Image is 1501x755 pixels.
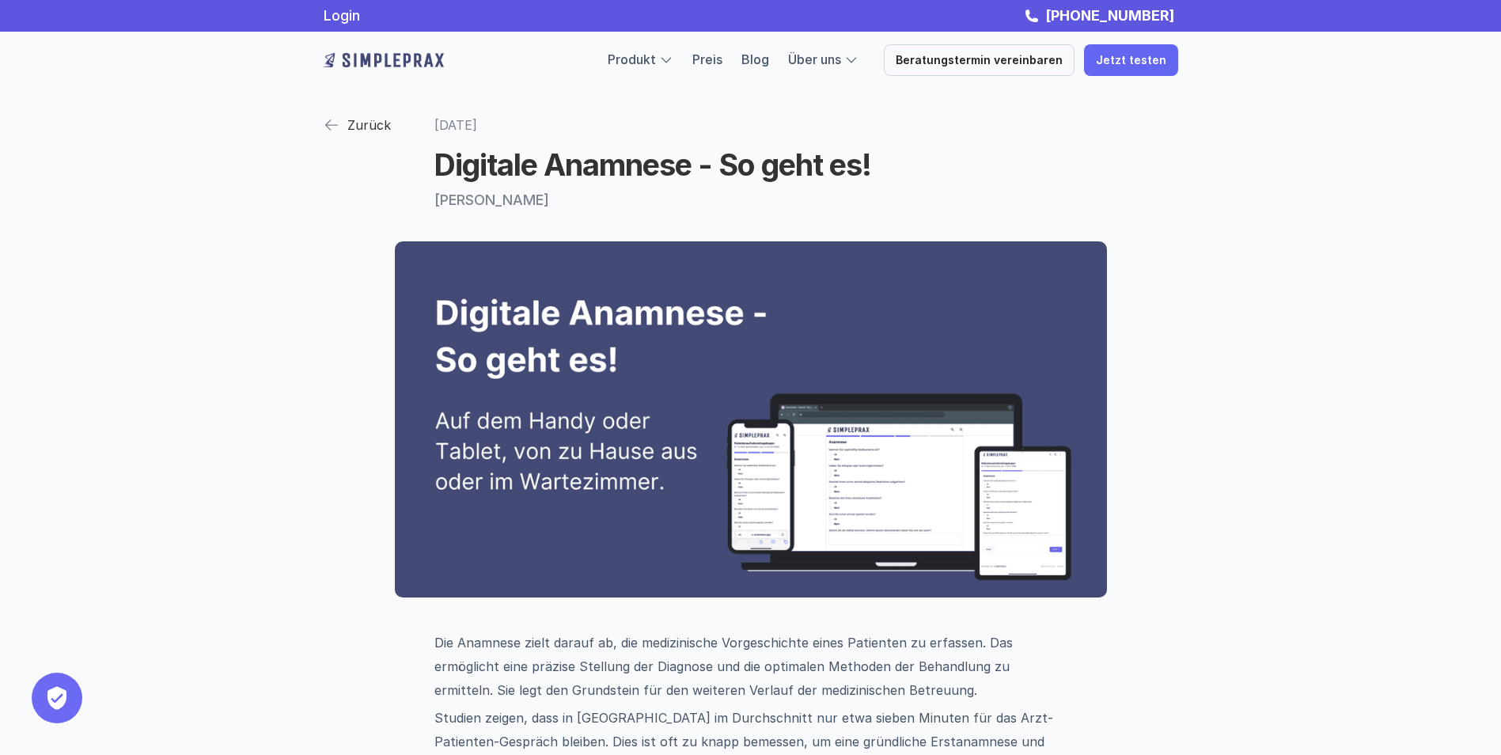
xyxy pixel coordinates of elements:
[1041,7,1178,24] a: [PHONE_NUMBER]
[884,44,1075,76] a: Beratungstermin vereinbaren
[434,111,1067,139] p: [DATE]
[324,111,391,139] a: Zurück
[896,54,1063,67] p: Beratungstermin vereinbaren
[434,192,1067,209] p: [PERSON_NAME]
[692,51,722,67] a: Preis
[1045,7,1174,24] strong: [PHONE_NUMBER]
[1096,54,1166,67] p: Jetzt testen
[434,147,1067,184] h1: Digitale Anamnese - So geht es!
[788,51,841,67] a: Über uns
[434,631,1067,702] p: Die Anamnese zielt darauf ab, die medizinische Vorgeschichte eines Patienten zu erfassen. Das erm...
[395,241,1107,598] img: Digitale Anamnese mit Simpleprax
[608,51,656,67] a: Produkt
[347,113,391,137] p: Zurück
[1084,44,1178,76] a: Jetzt testen
[324,7,360,24] a: Login
[741,51,769,67] a: Blog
